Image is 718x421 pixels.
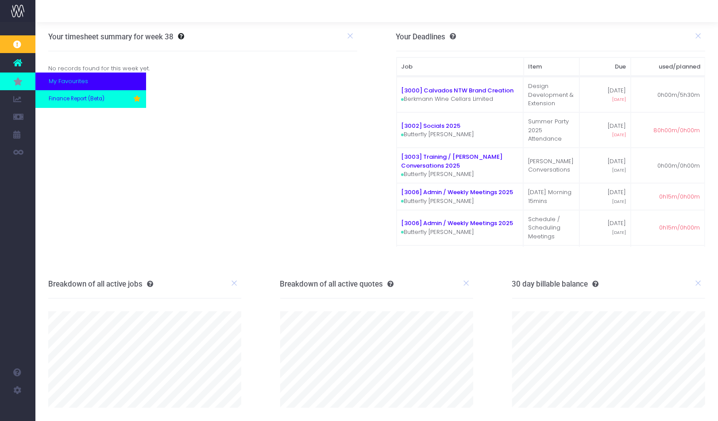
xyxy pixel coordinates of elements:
[397,245,524,272] td: Butterfly [PERSON_NAME]
[579,77,631,112] td: [DATE]
[612,199,626,205] span: [DATE]
[579,245,631,272] td: [DATE]
[48,32,174,41] h3: Your timesheet summary for week 38
[612,96,626,103] span: [DATE]
[401,188,513,196] a: [3006] Admin / Weekly Meetings 2025
[524,57,579,76] th: Item: activate to sort column ascending
[401,86,513,95] a: [3000] Calvados NTW Brand Creation
[397,148,524,183] td: Butterfly [PERSON_NAME]
[512,279,599,288] h3: 30 day billable balance
[401,122,460,130] a: [3002] Socials 2025
[11,403,24,417] img: images/default_profile_image.png
[397,57,524,76] th: Job: activate to sort column ascending
[612,167,626,173] span: [DATE]
[660,192,700,201] span: 0h15m/0h00m
[631,57,705,76] th: used/planned: activate to sort column ascending
[397,210,524,245] td: Butterfly [PERSON_NAME]
[401,153,502,170] a: [3003] Training / [PERSON_NAME] Conversations 2025
[397,77,524,112] td: Berkmann Wine Cellars Limited
[612,132,626,138] span: [DATE]
[579,183,631,210] td: [DATE]
[35,90,146,108] a: Finance Report (Beta)
[523,148,579,183] td: [PERSON_NAME] Conversations
[49,77,88,86] span: My Favourites
[654,126,700,135] span: 80h00m/0h00m
[523,77,579,112] td: Design Development & Extension
[579,112,631,148] td: [DATE]
[280,279,394,288] h3: Breakdown of all active quotes
[42,64,364,73] div: No records found for this week yet.
[397,112,524,148] td: Butterfly [PERSON_NAME]
[397,183,524,210] td: Butterfly [PERSON_NAME]
[523,210,579,245] td: Schedule / Scheduling Meetings
[658,161,700,170] span: 0h00m/0h00m
[523,183,579,210] td: [DATE] Morning 15mins
[396,32,456,41] h3: Your Deadlines
[660,223,700,232] span: 0h15m/0h00m
[401,219,513,227] a: [3006] Admin / Weekly Meetings 2025
[579,57,631,76] th: Due: activate to sort column ascending
[579,210,631,245] td: [DATE]
[658,91,700,100] span: 0h00m/5h30m
[579,148,631,183] td: [DATE]
[48,279,153,288] h3: Breakdown of all active jobs
[49,95,104,103] span: Finance Report (Beta)
[612,230,626,236] span: [DATE]
[523,112,579,148] td: Summer Party 2025 Attendance
[523,245,579,272] td: Revs / Finance Admin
